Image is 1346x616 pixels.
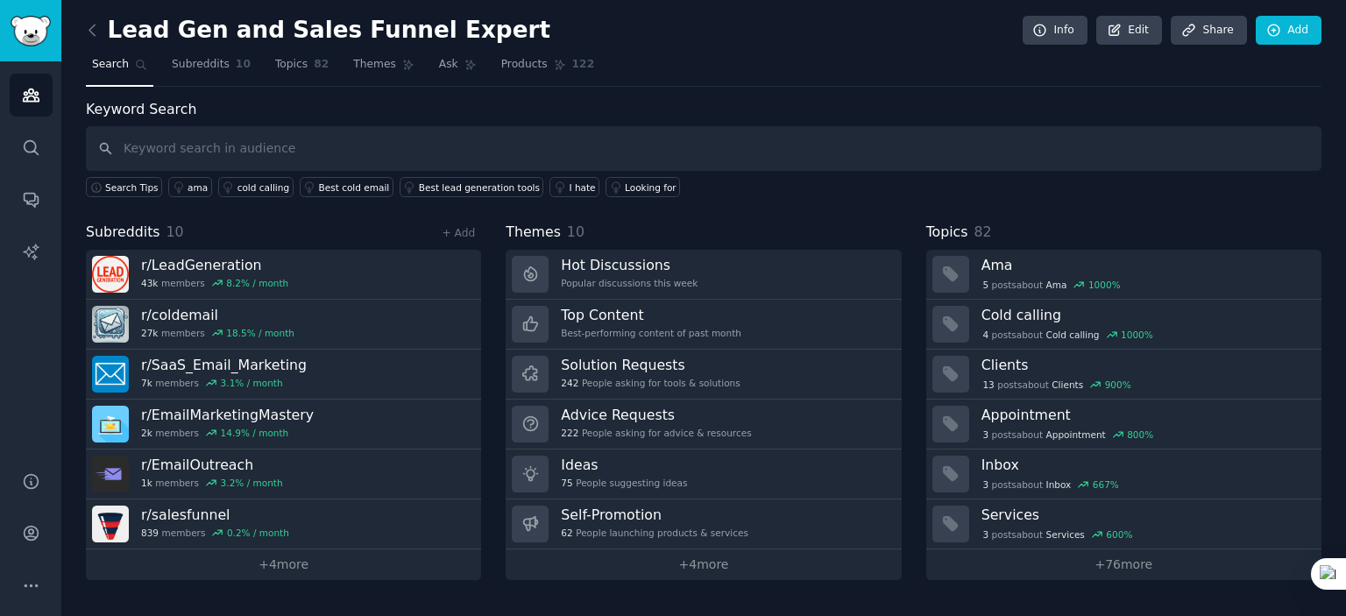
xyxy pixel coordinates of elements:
a: + Add [442,227,475,239]
span: Services [1046,528,1085,541]
h3: Cold calling [981,306,1309,324]
a: r/EmailOutreach1kmembers3.2% / month [86,450,481,499]
div: Popular discussions this week [561,277,698,289]
span: 13 [982,379,994,391]
div: 8.2 % / month [226,277,288,289]
h3: Services [981,506,1309,524]
span: Cold calling [1046,329,1100,341]
div: members [141,377,307,389]
h3: Top Content [561,306,741,324]
h3: Ideas [561,456,687,474]
span: Subreddits [172,57,230,73]
h3: r/ EmailMarketingMastery [141,406,314,424]
div: 600 % [1106,528,1132,541]
img: SaaS_Email_Marketing [92,356,129,393]
span: 222 [561,427,578,439]
span: Inbox [1046,478,1072,491]
div: Best-performing content of past month [561,327,741,339]
input: Keyword search in audience [86,126,1321,171]
span: 4 [982,329,988,341]
a: Clients13postsaboutClients900% [926,350,1321,400]
span: 10 [166,223,184,240]
h3: Advice Requests [561,406,751,424]
div: 18.5 % / month [226,327,294,339]
a: r/LeadGeneration43kmembers8.2% / month [86,250,481,300]
a: Products122 [495,51,600,87]
a: r/SaaS_Email_Marketing7kmembers3.1% / month [86,350,481,400]
div: People suggesting ideas [561,477,687,489]
a: Edit [1096,16,1162,46]
div: post s about [981,527,1134,542]
h3: Clients [981,356,1309,374]
a: Looking for [606,177,680,197]
a: Best lead generation tools [400,177,544,197]
span: 82 [974,223,991,240]
a: Inbox3postsaboutInbox667% [926,450,1321,499]
h3: r/ EmailOutreach [141,456,283,474]
div: People asking for advice & resources [561,427,751,439]
div: Looking for [625,181,677,194]
a: Solution Requests242People asking for tools & solutions [506,350,901,400]
div: 800 % [1127,428,1153,441]
a: Subreddits10 [166,51,257,87]
a: r/salesfunnel839members0.2% / month [86,499,481,549]
div: Best lead generation tools [419,181,540,194]
span: 3 [982,478,988,491]
span: 10 [567,223,584,240]
a: Topics82 [269,51,335,87]
a: Search [86,51,153,87]
h2: Lead Gen and Sales Funnel Expert [86,17,550,45]
span: 839 [141,527,159,539]
span: Topics [275,57,308,73]
a: Ama5postsaboutAma1000% [926,250,1321,300]
a: Appointment3postsaboutAppointment800% [926,400,1321,450]
a: ama [168,177,212,197]
div: cold calling [237,181,289,194]
div: 900 % [1105,379,1131,391]
img: coldemail [92,306,129,343]
a: Services3postsaboutServices600% [926,499,1321,549]
span: Products [501,57,548,73]
h3: Inbox [981,456,1309,474]
img: EmailOutreach [92,456,129,492]
a: Self-Promotion62People launching products & services [506,499,901,549]
a: Share [1171,16,1246,46]
a: r/coldemail27kmembers18.5% / month [86,300,481,350]
a: Best cold email [300,177,393,197]
span: Ama [1046,279,1067,291]
div: post s about [981,377,1133,393]
a: Info [1023,16,1087,46]
span: 75 [561,477,572,489]
div: post s about [981,327,1155,343]
span: 1k [141,477,152,489]
label: Keyword Search [86,101,196,117]
a: Ask [433,51,483,87]
a: r/EmailMarketingMastery2kmembers14.9% / month [86,400,481,450]
span: 10 [236,57,251,73]
div: members [141,527,289,539]
h3: r/ salesfunnel [141,506,289,524]
img: EmailMarketingMastery [92,406,129,443]
span: Ask [439,57,458,73]
span: 5 [982,279,988,291]
span: 242 [561,377,578,389]
h3: r/ coldemail [141,306,294,324]
span: Themes [353,57,396,73]
div: 14.9 % / month [221,427,289,439]
a: Themes [347,51,421,87]
a: cold calling [218,177,294,197]
div: post s about [981,427,1155,443]
a: Add [1256,16,1321,46]
div: Best cold email [319,181,390,194]
h3: Ama [981,256,1309,274]
div: I hate [569,181,595,194]
div: People asking for tools & solutions [561,377,740,389]
span: Appointment [1046,428,1106,441]
span: Search [92,57,129,73]
span: 7k [141,377,152,389]
span: Search Tips [105,181,159,194]
div: members [141,477,283,489]
button: Search Tips [86,177,162,197]
div: 1000 % [1088,279,1121,291]
a: I hate [549,177,599,197]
